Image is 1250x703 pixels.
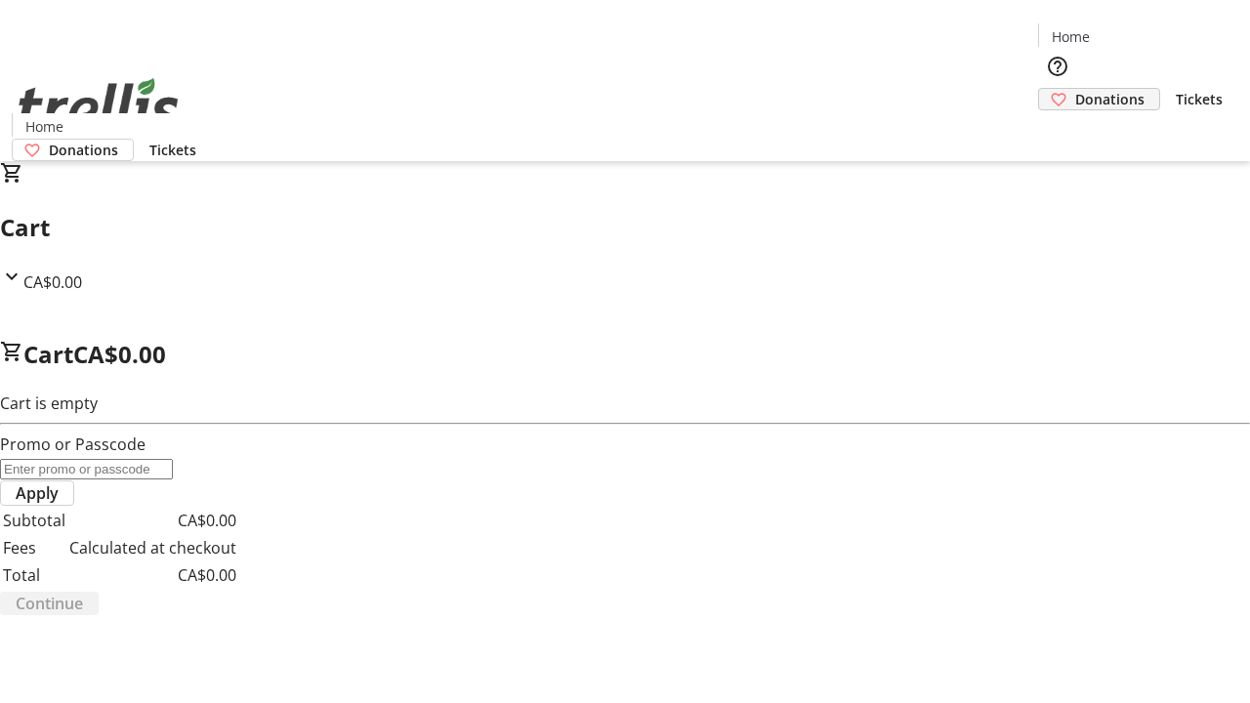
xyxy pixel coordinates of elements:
button: Help [1038,47,1077,86]
span: Donations [49,140,118,160]
td: CA$0.00 [68,508,237,533]
span: Donations [1075,89,1145,109]
span: CA$0.00 [23,271,82,293]
td: Fees [2,535,66,560]
a: Home [13,116,75,137]
span: Tickets [149,140,196,160]
a: Donations [1038,88,1160,110]
td: Calculated at checkout [68,535,237,560]
img: Orient E2E Organization VdKtsHugBu's Logo [12,57,186,154]
td: CA$0.00 [68,562,237,588]
span: Tickets [1176,89,1223,109]
a: Home [1039,26,1102,47]
span: Home [1052,26,1090,47]
span: CA$0.00 [73,338,166,370]
span: Apply [16,481,59,505]
a: Donations [12,139,134,161]
a: Tickets [1160,89,1238,109]
td: Total [2,562,66,588]
td: Subtotal [2,508,66,533]
a: Tickets [134,140,212,160]
button: Cart [1038,110,1077,149]
span: Home [25,116,63,137]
